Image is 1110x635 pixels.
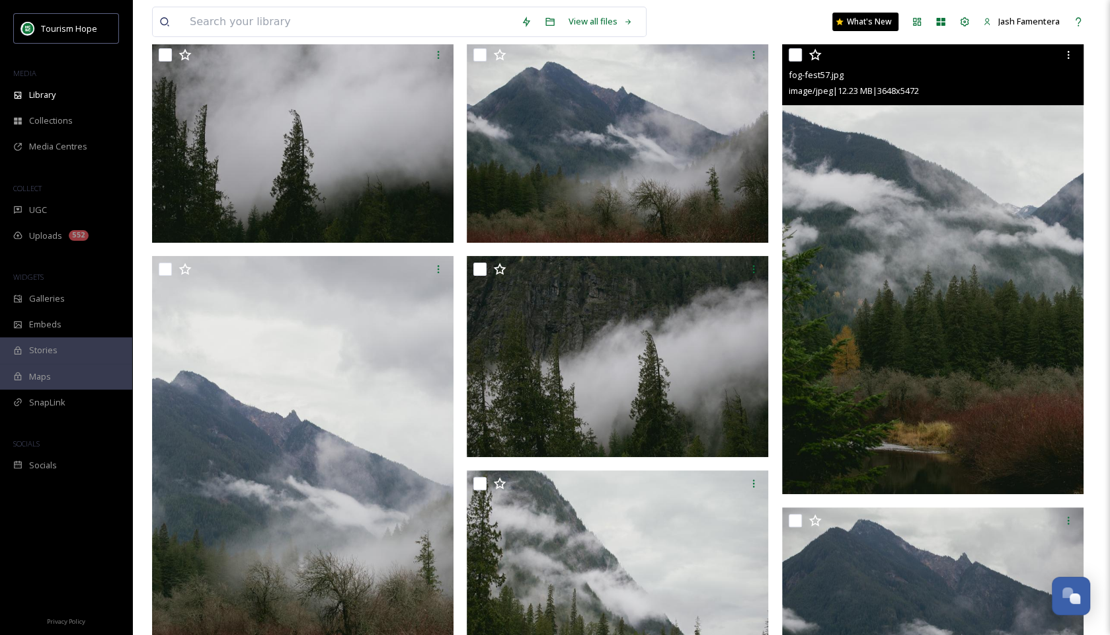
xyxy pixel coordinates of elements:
input: Search your library [183,7,514,36]
span: UGC [29,204,47,216]
span: Galleries [29,292,65,305]
span: Privacy Policy [47,617,85,626]
img: fog-fest55.jpg [467,256,768,457]
span: Maps [29,370,51,383]
span: fog-fest57.jpg [789,69,844,81]
span: SOCIALS [13,439,40,448]
span: MEDIA [13,68,36,78]
a: Privacy Policy [47,613,85,628]
span: Media Centres [29,140,87,153]
img: fog-fest57.jpg [782,42,1084,494]
span: Stories [29,344,58,357]
span: WIDGETS [13,272,44,282]
a: Jash Famentera [976,9,1066,34]
div: 552 [69,230,89,241]
span: image/jpeg | 12.23 MB | 3648 x 5472 [789,85,919,97]
span: Socials [29,459,57,472]
span: Collections [29,114,73,127]
span: Library [29,89,56,101]
span: Embeds [29,318,61,331]
span: Jash Famentera [998,15,1060,27]
img: logo.png [21,22,34,35]
a: What's New [832,13,898,31]
span: COLLECT [13,183,42,193]
img: fog-fest59.jpg [152,42,454,243]
span: Uploads [29,230,62,242]
span: Tourism Hope [41,22,97,34]
a: View all files [562,9,639,34]
button: Open Chat [1052,577,1090,615]
img: fog-fest58.jpg [467,42,768,243]
span: SnapLink [29,396,65,409]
